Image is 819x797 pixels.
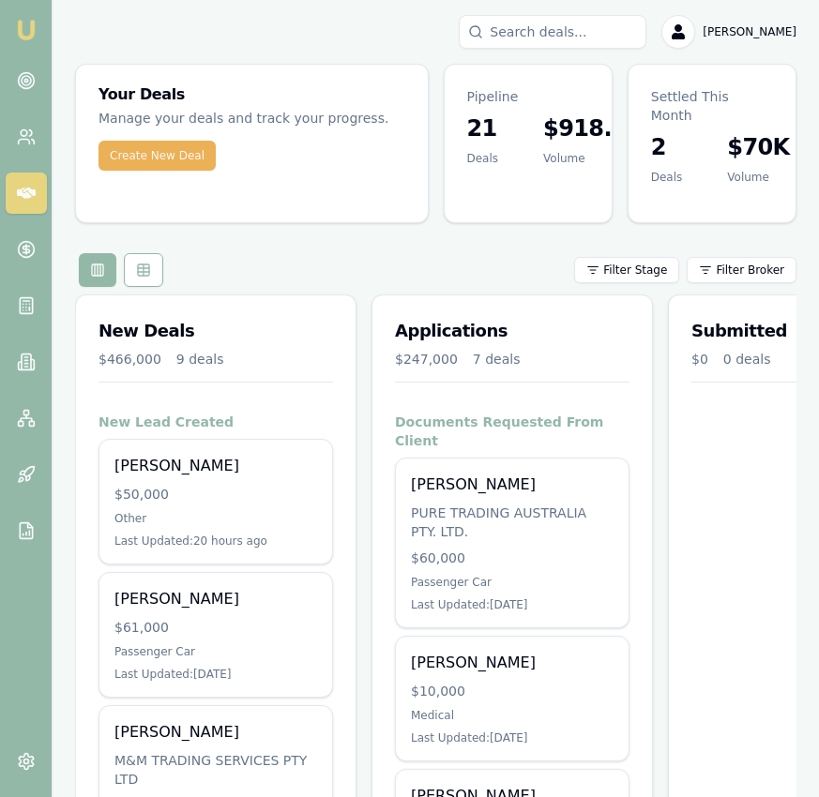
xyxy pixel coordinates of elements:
input: Search deals [459,15,646,49]
h3: $918.7K [543,113,644,143]
div: Last Updated: [DATE] [411,730,614,745]
div: 9 deals [176,350,224,368]
div: Passenger Car [411,575,614,590]
div: $0 [691,350,708,368]
div: [PERSON_NAME] [114,721,317,744]
div: $466,000 [99,350,161,368]
div: [PERSON_NAME] [411,652,614,674]
h3: New Deals [99,318,333,344]
img: emu-icon-u.png [15,19,38,41]
div: M&M TRADING SERVICES PTY LTD [114,751,317,789]
div: Volume [727,170,789,185]
div: $61,000 [114,618,317,637]
span: [PERSON_NAME] [703,24,796,39]
div: Last Updated: 20 hours ago [114,534,317,549]
div: $50,000 [114,485,317,504]
span: Filter Broker [716,263,784,278]
div: PURE TRADING AUSTRALIA PTY. LTD. [411,504,614,541]
div: Last Updated: [DATE] [114,667,317,682]
h4: Documents Requested From Client [395,413,629,450]
p: Settled This Month [651,87,773,125]
div: Last Updated: [DATE] [411,597,614,612]
div: $10,000 [411,682,614,700]
div: Passenger Car [114,644,317,659]
div: Deals [651,170,683,185]
h3: 21 [467,113,499,143]
div: [PERSON_NAME] [114,588,317,610]
div: $247,000 [395,350,458,368]
div: [PERSON_NAME] [114,455,317,477]
h3: 2 [651,132,683,162]
h3: Applications [395,318,629,344]
div: Volume [543,151,644,166]
div: Other [114,511,317,526]
div: [PERSON_NAME] [411,474,614,496]
span: Filter Stage [603,263,667,278]
h3: $70K [727,132,789,162]
div: 7 deals [473,350,521,368]
button: Filter Broker [687,257,796,283]
button: Filter Stage [574,257,679,283]
div: 0 deals [723,350,771,368]
div: $60,000 [411,549,614,567]
div: Medical [411,708,614,723]
div: Deals [467,151,499,166]
h4: New Lead Created [99,413,333,431]
p: Pipeline [467,87,589,106]
p: Manage your deals and track your progress. [99,108,405,129]
h3: Your Deals [99,87,405,102]
button: Create New Deal [99,141,216,171]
